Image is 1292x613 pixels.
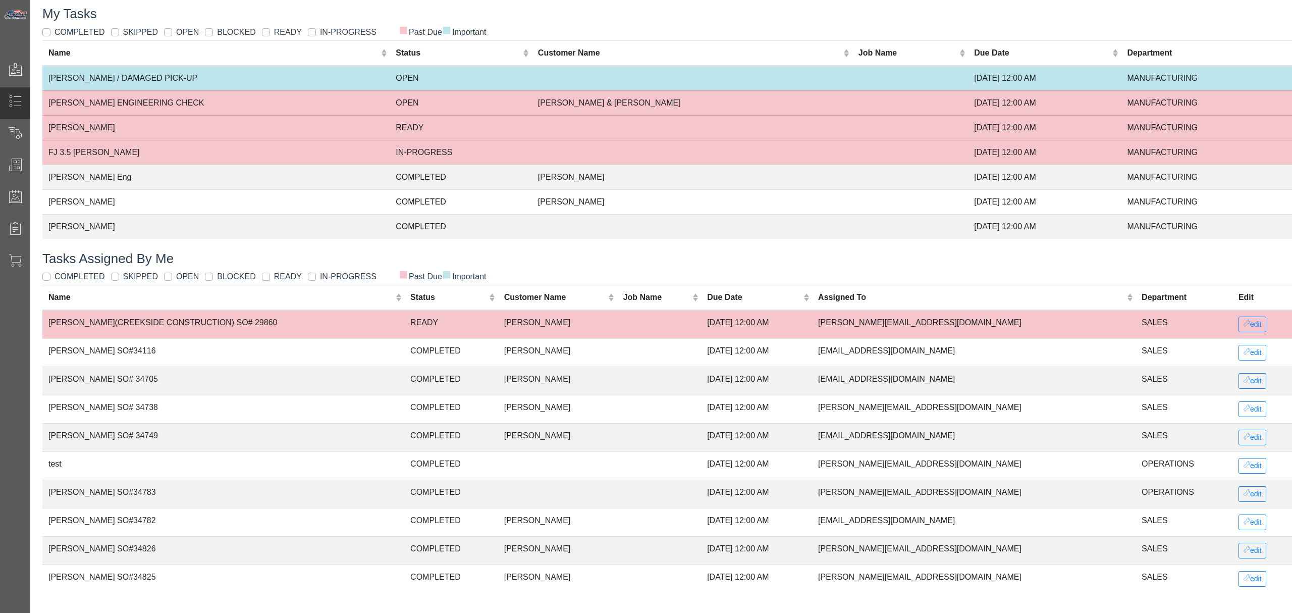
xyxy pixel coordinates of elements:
button: edit [1239,430,1266,445]
td: COMPLETED [404,367,498,395]
td: [DATE] 12:00 AM [968,66,1121,91]
td: [PERSON_NAME] [498,536,617,565]
td: [DATE] 12:00 AM [968,90,1121,115]
span: Past Due [399,28,442,36]
td: [EMAIL_ADDRESS][DOMAIN_NAME] [812,423,1136,451]
td: [DATE] 12:00 AM [701,536,812,565]
td: [PERSON_NAME] [42,189,390,214]
td: [PERSON_NAME] [498,338,617,367]
td: COMPLETED [404,395,498,423]
label: IN-PROGRESS [320,271,376,283]
td: [PERSON_NAME] SO# 34705 [42,367,404,395]
td: COMPLETED [404,338,498,367]
td: [PERSON_NAME] ENGINEERING CHECK [42,90,390,115]
label: OPEN [176,26,199,38]
div: Customer Name [504,291,606,303]
td: SALES [1136,338,1232,367]
td: [DATE] 12:00 AM [701,338,812,367]
td: COMPLETED [404,423,498,451]
img: Metals Direct Inc Logo [3,9,28,20]
td: OPEN [390,90,532,115]
div: Department [1127,47,1286,59]
td: OPERATIONS [1136,480,1232,508]
label: COMPLETED [55,271,105,283]
label: OPEN [176,271,199,283]
td: [PERSON_NAME][EMAIL_ADDRESS][DOMAIN_NAME] [812,565,1136,593]
td: MANUFACTURING [1121,165,1292,189]
td: COMPLETED [390,214,532,239]
td: [DATE] 12:00 AM [701,451,812,480]
td: [PERSON_NAME] [498,565,617,593]
td: [PERSON_NAME] [498,395,617,423]
td: [PERSON_NAME] SO#34826 [42,536,404,565]
span: Important [442,28,487,36]
td: SALES [1136,367,1232,395]
td: [DATE] 12:00 AM [968,140,1121,165]
td: [PERSON_NAME] [42,214,390,239]
td: [EMAIL_ADDRESS][DOMAIN_NAME] [812,508,1136,536]
td: [EMAIL_ADDRESS][DOMAIN_NAME] [812,338,1136,367]
td: [PERSON_NAME] SO#34782 [42,508,404,536]
td: [PERSON_NAME] [498,423,617,451]
td: [PERSON_NAME][EMAIL_ADDRESS][DOMAIN_NAME] [812,480,1136,508]
td: SALES [1136,423,1232,451]
td: SALES [1136,508,1232,536]
td: SALES [1136,395,1232,423]
td: [DATE] 12:00 AM [968,165,1121,189]
td: [PERSON_NAME][EMAIL_ADDRESS][DOMAIN_NAME] [812,310,1136,339]
span: ■ [399,26,408,33]
td: [PERSON_NAME](CREEKSIDE CONSTRUCTION) SO# 29860 [42,310,404,339]
td: MANUFACTURING [1121,189,1292,214]
td: MANUFACTURING [1121,66,1292,91]
td: [PERSON_NAME] / DAMAGED PICK-UP [42,66,390,91]
div: Edit [1239,291,1286,303]
td: COMPLETED [390,165,532,189]
td: COMPLETED [404,480,498,508]
label: SKIPPED [123,26,158,38]
span: Past Due [399,272,442,281]
td: [DATE] 12:00 AM [701,367,812,395]
h3: My Tasks [42,6,1292,22]
div: Status [410,291,487,303]
td: COMPLETED [404,508,498,536]
span: ■ [442,26,451,33]
td: [PERSON_NAME] [498,310,617,339]
td: [PERSON_NAME] [42,115,390,140]
td: [DATE] 12:00 AM [701,310,812,339]
td: [EMAIL_ADDRESS][DOMAIN_NAME] [812,367,1136,395]
td: [PERSON_NAME][EMAIL_ADDRESS][DOMAIN_NAME] [812,536,1136,565]
td: [PERSON_NAME] SO# 34749 [42,423,404,451]
td: READY [404,310,498,339]
button: edit [1239,543,1266,558]
div: Job Name [858,47,957,59]
td: [DATE] 12:00 AM [968,115,1121,140]
label: BLOCKED [217,26,255,38]
td: MANUFACTURING [1121,214,1292,239]
td: MANUFACTURING [1121,90,1292,115]
td: SALES [1136,310,1232,339]
div: Department [1142,291,1226,303]
td: MANUFACTURING [1121,140,1292,165]
div: Assigned To [818,291,1124,303]
button: edit [1239,345,1266,361]
td: [PERSON_NAME] SO#34783 [42,480,404,508]
td: [DATE] 12:00 AM [701,395,812,423]
td: OPERATIONS [1136,451,1232,480]
td: [DATE] 12:00 AM [701,508,812,536]
button: edit [1239,571,1266,587]
td: [PERSON_NAME] SO#34825 [42,565,404,593]
td: [DATE] 12:00 AM [968,214,1121,239]
button: edit [1239,458,1266,474]
td: [DATE] 12:00 AM [968,189,1121,214]
button: edit [1239,373,1266,389]
div: Customer Name [538,47,841,59]
span: ■ [442,271,451,278]
td: [PERSON_NAME] [498,367,617,395]
div: Name [48,47,379,59]
td: [DATE] 12:00 AM [701,565,812,593]
td: test [42,451,404,480]
td: [PERSON_NAME] [532,165,852,189]
td: [PERSON_NAME][EMAIL_ADDRESS][DOMAIN_NAME] [812,451,1136,480]
td: COMPLETED [404,451,498,480]
h3: Tasks Assigned By Me [42,251,1292,267]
